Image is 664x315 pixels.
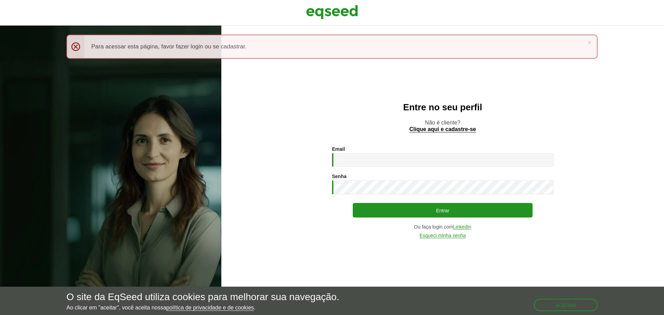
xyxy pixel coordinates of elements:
[409,127,476,132] a: Clique aqui e cadastre-se
[332,174,347,179] label: Senha
[235,102,650,112] h2: Entre no seu perfil
[588,39,592,46] a: ×
[534,299,598,311] button: Aceitar
[453,224,471,230] a: LinkedIn
[235,119,650,132] p: Não é cliente?
[166,305,254,311] a: política de privacidade e de cookies
[66,292,339,303] h5: O site da EqSeed utiliza cookies para melhorar sua navegação.
[419,233,466,238] a: Esqueci minha senha
[332,147,345,151] label: Email
[332,224,553,230] div: Ou faça login com
[306,3,358,21] img: EqSeed Logo
[66,35,598,59] div: Para acessar esta página, favor fazer login ou se cadastrar.
[353,203,533,217] button: Entrar
[66,304,339,311] p: Ao clicar em "aceitar", você aceita nossa .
